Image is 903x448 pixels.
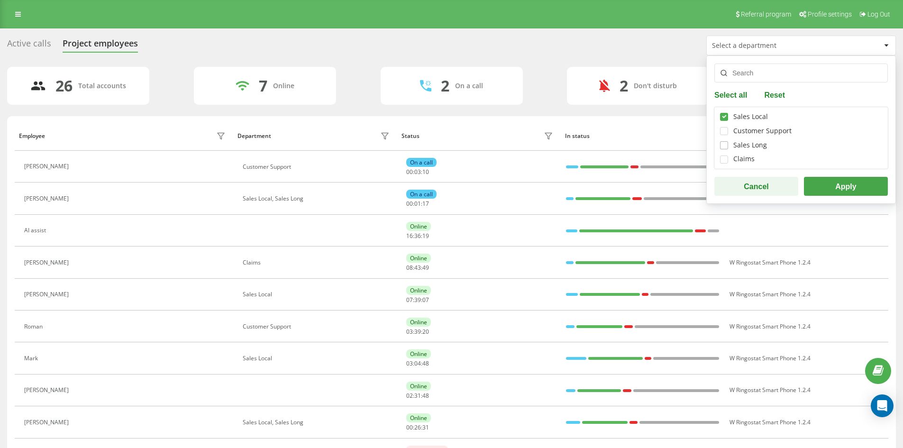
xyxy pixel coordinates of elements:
[406,158,437,167] div: On a call
[24,195,71,202] div: [PERSON_NAME]
[730,322,811,330] span: W Ringostat Smart Phone 1.2.4
[406,423,413,431] span: 00
[406,296,413,304] span: 07
[259,77,267,95] div: 7
[243,164,392,170] div: Customer Support
[406,392,413,400] span: 02
[406,254,431,263] div: Online
[730,258,811,266] span: W Ringostat Smart Phone 1.2.4
[712,42,825,50] div: Select a department
[243,323,392,330] div: Customer Support
[422,200,429,208] span: 17
[78,82,126,90] div: Total accounts
[422,168,429,176] span: 10
[733,127,792,135] div: Customer Support
[24,323,45,330] div: Roman
[406,297,429,303] div: : :
[24,419,71,426] div: [PERSON_NAME]
[406,393,429,399] div: : :
[24,227,48,234] div: AI assist
[24,387,71,393] div: [PERSON_NAME]
[730,418,811,426] span: W Ringostat Smart Phone 1.2.4
[24,259,71,266] div: [PERSON_NAME]
[867,10,890,18] span: Log Out
[422,359,429,367] span: 48
[422,232,429,240] span: 19
[406,382,431,391] div: Online
[733,155,755,163] div: Claims
[406,349,431,358] div: Online
[406,318,431,327] div: Online
[243,291,392,298] div: Sales Local
[406,359,413,367] span: 03
[761,90,788,99] button: Reset
[422,328,429,336] span: 20
[414,328,421,336] span: 39
[24,163,71,170] div: [PERSON_NAME]
[406,413,431,422] div: Online
[243,419,392,426] div: Sales Local, Sales Long
[63,38,138,53] div: Project employees
[634,82,677,90] div: Don't disturb
[565,133,720,139] div: In status
[406,265,429,271] div: : :
[414,200,421,208] span: 01
[441,77,449,95] div: 2
[406,200,413,208] span: 00
[733,113,768,121] div: Sales Local
[714,177,798,196] button: Cancel
[741,10,791,18] span: Referral program
[714,90,750,99] button: Select all
[406,360,429,367] div: : :
[422,264,429,272] span: 49
[414,168,421,176] span: 03
[808,10,852,18] span: Profile settings
[406,233,429,239] div: : :
[406,201,429,207] div: : :
[406,190,437,199] div: On a call
[406,328,413,336] span: 03
[414,232,421,240] span: 36
[406,329,429,335] div: : :
[406,222,431,231] div: Online
[406,264,413,272] span: 08
[414,264,421,272] span: 43
[620,77,628,95] div: 2
[730,354,811,362] span: W Ringostat Smart Phone 1.2.4
[273,82,294,90] div: Online
[422,296,429,304] span: 07
[406,168,413,176] span: 00
[414,359,421,367] span: 04
[243,195,392,202] div: Sales Local, Sales Long
[24,355,40,362] div: Mark
[406,286,431,295] div: Online
[243,355,392,362] div: Sales Local
[871,394,894,417] div: Open Intercom Messenger
[414,423,421,431] span: 26
[730,290,811,298] span: W Ringostat Smart Phone 1.2.4
[55,77,73,95] div: 26
[414,296,421,304] span: 39
[414,392,421,400] span: 31
[401,133,420,139] div: Status
[730,386,811,394] span: W Ringostat Smart Phone 1.2.4
[455,82,483,90] div: On a call
[406,424,429,431] div: : :
[422,423,429,431] span: 31
[19,133,45,139] div: Employee
[406,232,413,240] span: 16
[7,38,51,53] div: Active calls
[804,177,888,196] button: Apply
[243,259,392,266] div: Claims
[406,169,429,175] div: : :
[237,133,271,139] div: Department
[24,291,71,298] div: [PERSON_NAME]
[733,141,767,149] div: Sales Long
[422,392,429,400] span: 48
[714,64,888,82] input: Search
